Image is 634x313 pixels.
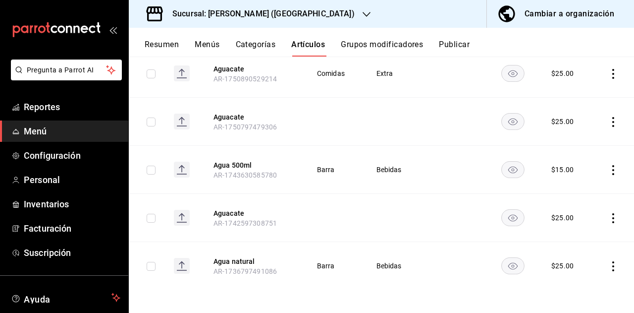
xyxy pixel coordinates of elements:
button: availability-product [501,257,525,274]
button: availability-product [501,113,525,130]
button: availability-product [501,161,525,178]
span: Extra [376,70,408,77]
span: Bebidas [376,262,408,269]
h3: Sucursal: [PERSON_NAME] ([GEOGRAPHIC_DATA]) [164,8,355,20]
button: Categorías [236,40,276,57]
button: edit-product-location [213,112,293,122]
button: Publicar [439,40,470,57]
span: Menú [24,125,120,138]
a: Pregunta a Parrot AI [7,72,122,82]
div: $ 15.00 [551,165,574,175]
span: Reportes [24,100,120,114]
span: Configuración [24,149,120,162]
span: Inventarios [24,197,120,211]
button: actions [608,69,618,79]
button: edit-product-location [213,256,293,266]
div: Cambiar a organización [525,7,614,21]
span: AR-1750797479306 [213,123,277,131]
span: Pregunta a Parrot AI [27,65,106,75]
span: AR-1742597308751 [213,219,277,227]
div: $ 25.00 [551,68,574,78]
span: Barra [317,166,352,173]
button: Artículos [291,40,325,57]
span: Ayuda [24,292,107,304]
button: open_drawer_menu [109,26,117,34]
button: edit-product-location [213,208,293,218]
span: Facturación [24,222,120,235]
button: Resumen [145,40,179,57]
button: Menús [195,40,219,57]
button: Grupos modificadores [341,40,423,57]
button: actions [608,261,618,271]
span: AR-1750890529214 [213,75,277,83]
span: Barra [317,262,352,269]
div: $ 25.00 [551,117,574,126]
span: Bebidas [376,166,408,173]
button: actions [608,213,618,223]
button: edit-product-location [213,160,293,170]
button: edit-product-location [213,64,293,74]
span: Personal [24,173,120,187]
button: availability-product [501,65,525,82]
span: Comidas [317,70,352,77]
span: AR-1736797491086 [213,267,277,275]
span: AR-1743630585780 [213,171,277,179]
div: navigation tabs [145,40,634,57]
div: $ 25.00 [551,213,574,223]
button: actions [608,117,618,127]
button: availability-product [501,209,525,226]
button: actions [608,165,618,175]
button: Pregunta a Parrot AI [11,60,122,80]
div: $ 25.00 [551,261,574,271]
span: Suscripción [24,246,120,259]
